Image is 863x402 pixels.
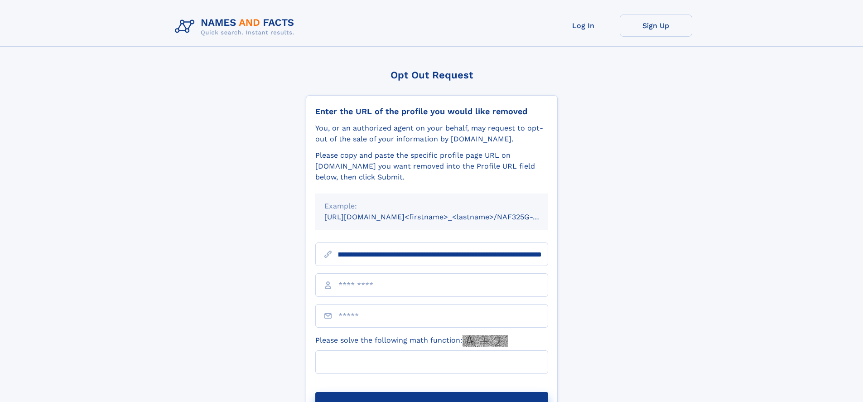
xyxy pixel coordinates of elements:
[306,69,558,81] div: Opt Out Request
[315,335,508,347] label: Please solve the following math function:
[547,15,620,37] a: Log In
[315,150,548,183] div: Please copy and paste the specific profile page URL on [DOMAIN_NAME] you want removed into the Pr...
[324,201,539,212] div: Example:
[324,213,565,221] small: [URL][DOMAIN_NAME]<firstname>_<lastname>/NAF325G-xxxxxxxx
[620,15,692,37] a: Sign Up
[315,107,548,116] div: Enter the URL of the profile you would like removed
[315,123,548,145] div: You, or an authorized agent on your behalf, may request to opt-out of the sale of your informatio...
[171,15,302,39] img: Logo Names and Facts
